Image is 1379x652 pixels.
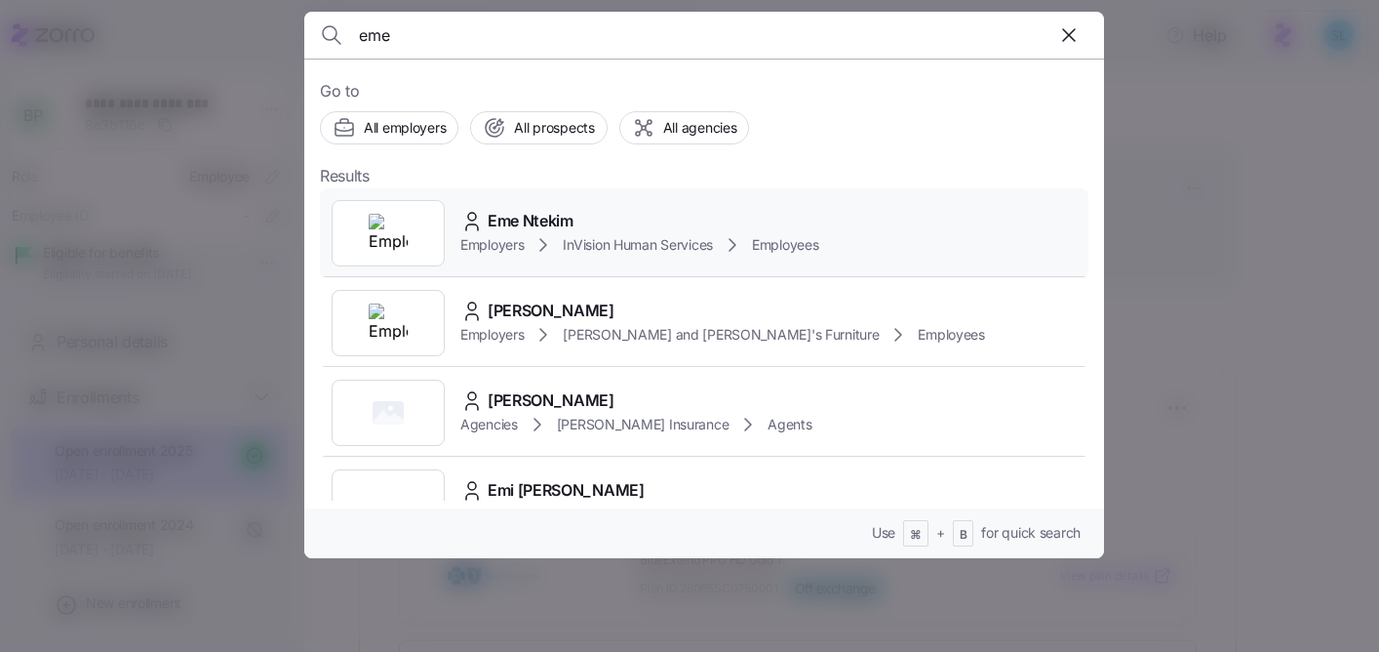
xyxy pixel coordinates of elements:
span: B [960,527,967,544]
span: Employees [752,235,818,255]
span: Go to [320,79,1088,103]
span: Emi [PERSON_NAME] [488,478,645,503]
span: [PERSON_NAME] Insurance [557,415,729,434]
span: InVision Human Services [563,235,713,255]
span: Employers [460,235,524,255]
button: All employers [320,111,458,144]
span: All prospects [514,118,594,138]
span: ⌘ [910,527,922,544]
span: Results [320,164,370,188]
span: Employers [460,325,524,345]
span: Agents [768,415,811,434]
span: [PERSON_NAME] [488,299,614,323]
span: [PERSON_NAME] and [PERSON_NAME]'s Furniture [563,325,879,345]
img: Employer logo [369,214,408,253]
span: Use [872,523,895,543]
span: Eme Ntekim [488,209,573,233]
span: All agencies [663,118,737,138]
span: Agencies [460,415,518,434]
span: + [936,523,945,543]
span: [PERSON_NAME] [488,388,614,413]
span: for quick search [981,523,1081,543]
span: Employees [918,325,984,345]
button: All agencies [619,111,750,144]
span: All employers [364,118,446,138]
img: Employer logo [369,304,408,343]
button: All prospects [470,111,607,144]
